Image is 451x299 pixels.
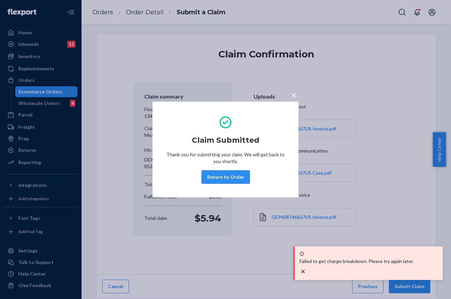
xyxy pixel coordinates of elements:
h2: Claim Submitted [192,135,259,146]
button: Return to Order [201,170,250,184]
p: Failed to get charge breakdown. Please try again later. [300,258,438,265]
svg: close toast [300,268,306,275]
p: Thank you for submitting your claim. We will get back to you shortly. [166,151,285,165]
span: × [291,89,296,101]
